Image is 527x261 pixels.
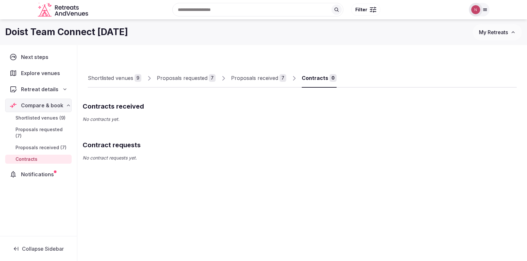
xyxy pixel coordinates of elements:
[351,4,380,16] button: Filter
[231,69,286,88] a: Proposals received7
[21,101,63,109] span: Compare & book
[209,74,216,82] div: 7
[21,69,63,77] span: Explore venues
[157,74,208,82] div: Proposals requested
[83,155,522,161] p: No contract requests yet.
[355,6,367,13] span: Filter
[5,26,128,38] h1: Doist Team Connect [DATE]
[5,113,72,122] a: Shortlisted venues (9)
[302,74,328,82] div: Contracts
[88,74,133,82] div: Shortlisted venues
[5,242,72,256] button: Collapse Sidebar
[473,24,522,40] button: My Retreats
[471,5,480,14] img: Nathalia Bilotti
[88,69,141,88] a: Shortlisted venues9
[83,140,522,150] h2: Contract requests
[83,116,522,122] p: No contracts yet.
[302,69,337,88] a: Contracts0
[5,168,72,181] a: Notifications
[22,246,64,252] span: Collapse Sidebar
[21,53,51,61] span: Next steps
[21,85,58,93] span: Retreat details
[329,74,337,82] div: 0
[83,102,522,111] h2: Contracts received
[15,126,69,139] span: Proposals requested (7)
[38,3,89,17] svg: Retreats and Venues company logo
[15,144,66,151] span: Proposals received (7)
[5,143,72,152] a: Proposals received (7)
[15,115,66,121] span: Shortlisted venues (9)
[479,29,508,35] span: My Retreats
[231,74,278,82] div: Proposals received
[38,3,89,17] a: Visit the homepage
[15,156,37,162] span: Contracts
[5,155,72,164] a: Contracts
[5,50,72,64] a: Next steps
[135,74,141,82] div: 9
[5,125,72,140] a: Proposals requested (7)
[157,69,216,88] a: Proposals requested7
[5,66,72,80] a: Explore venues
[279,74,286,82] div: 7
[21,170,56,178] span: Notifications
